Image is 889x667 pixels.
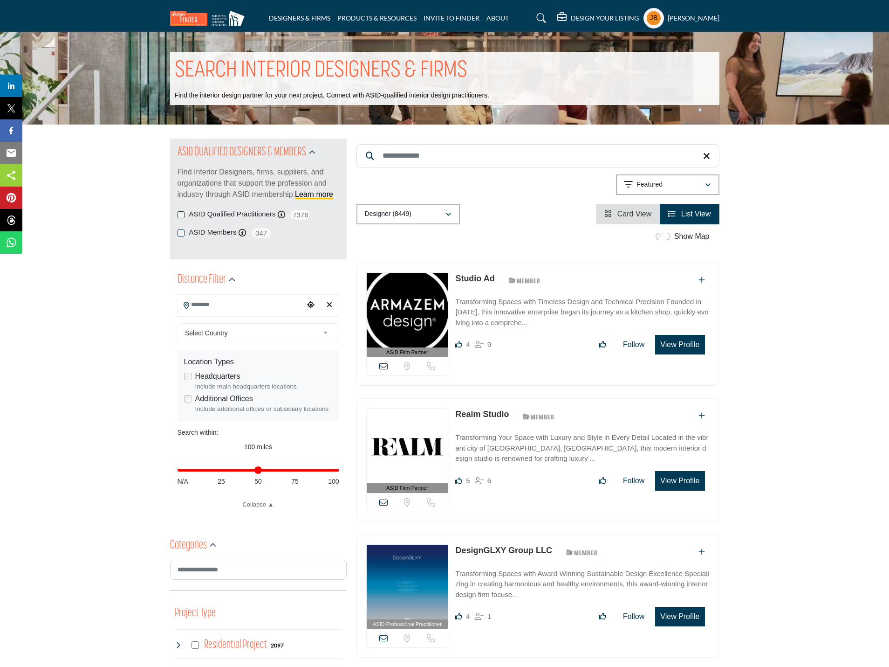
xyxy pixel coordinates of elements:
[655,471,704,491] button: View Profile
[455,408,509,421] p: Realm Studio
[178,428,339,438] div: Search within:
[475,339,491,350] div: Followers
[195,371,240,382] label: Headquarters
[322,295,336,315] div: Clear search location
[304,295,318,315] div: Choose your current location
[178,144,306,161] h2: ASID QUALIFIED DESIGNERS & MEMBERS
[617,607,650,626] button: Follow
[367,273,448,347] img: Studio Ad
[178,477,188,486] span: N/A
[561,547,603,558] img: ASID Members Badge Icon
[178,500,339,509] a: Collapse ▲
[373,620,442,628] span: ASID Professional Practitioner
[527,11,552,26] a: Search
[455,544,552,557] p: DesignGLXY Group LLC
[681,210,711,218] span: List View
[698,412,705,420] a: Add To List
[356,144,719,167] input: Search Keyword
[636,180,663,189] p: Featured
[367,409,448,483] img: Realm Studio
[698,548,705,556] a: Add To List
[655,335,704,354] button: View Profile
[269,14,330,22] a: DESIGNERS & FIRMS
[170,11,249,26] img: Site Logo
[195,382,333,391] div: Include main headquarters locations
[486,14,509,22] a: ABOUT
[571,14,639,22] h5: DESIGN YOUR LISTING
[178,211,185,218] input: ASID Qualified Practitioners checkbox
[593,335,612,354] button: Like listing
[455,291,709,328] a: Transforming Spaces with Timeless Design and Technical Precision Founded in [DATE], this innovati...
[189,209,276,220] label: ASID Qualified Practitioners
[170,537,207,554] h2: Categories
[455,563,709,600] a: Transforming Spaces with Award-Winning Sustainable Design Excellence Specializing in creating har...
[271,642,284,649] b: 2097
[487,477,491,485] span: 6
[674,231,710,242] label: Show Map
[475,611,491,622] div: Followers
[424,14,479,22] a: INVITE TO FINDER
[660,204,719,224] li: List View
[184,356,333,368] div: Location Types
[367,545,448,619] img: DesignGLXY Group LLC
[290,209,311,221] span: 7376
[487,612,491,620] span: 1
[328,477,339,486] span: 100
[668,210,711,218] a: View List
[185,327,319,339] span: Select Country
[295,190,333,198] a: Learn more
[195,404,333,414] div: Include additional offices or subsidiary locations
[386,348,428,356] span: ASID Firm Partner
[455,410,509,419] a: Realm Studio
[455,546,552,555] a: DesignGLXY Group LLC
[593,607,612,626] button: Like listing
[455,432,709,464] p: Transforming Your Space with Luxury and Style in Every Detail Located in the vibrant city of [GEO...
[455,274,494,283] a: Studio Ad
[504,275,546,286] img: ASID Members Badge Icon
[367,273,448,357] a: ASID Firm Partner
[189,227,237,238] label: ASID Members
[643,8,664,28] button: Show hide supplier dropdown
[365,209,411,219] p: Designer (8449)
[367,545,448,629] a: ASID Professional Practitioner
[455,297,709,328] p: Transforming Spaces with Timeless Design and Technical Precision Founded in [DATE], this innovati...
[337,14,417,22] a: PRODUCTS & RESOURCES
[291,477,299,486] span: 75
[466,612,470,620] span: 4
[455,613,462,620] i: Likes
[218,477,225,486] span: 25
[178,296,304,314] input: Search Location
[251,227,272,239] span: 347
[271,641,284,649] div: 2097 Results For Residential Project
[604,210,651,218] a: View Card
[356,204,460,224] button: Designer (8449)
[466,340,470,348] span: 4
[487,340,491,348] span: 9
[244,443,272,451] span: 100 miles
[593,472,612,490] button: Like listing
[616,174,719,195] button: Featured
[617,210,652,218] span: Card View
[178,167,339,200] p: Find Interior Designers, firms, suppliers, and organizations that support the profession and indu...
[175,604,216,622] button: Project Type
[455,477,462,484] i: Likes
[175,91,489,100] p: Find the interior design partner for your next project. Connect with ASID-qualified interior desi...
[655,607,704,626] button: View Profile
[455,569,709,600] p: Transforming Spaces with Award-Winning Sustainable Design Excellence Specializing in creating har...
[518,410,560,422] img: ASID Members Badge Icon
[466,477,470,485] span: 5
[455,341,462,348] i: Likes
[455,427,709,464] a: Transforming Your Space with Luxury and Style in Every Detail Located in the vibrant city of [GEO...
[557,13,639,24] div: DESIGN YOUR LISTING
[195,393,253,404] label: Additional Offices
[175,56,467,85] h1: SEARCH INTERIOR DESIGNERS & FIRMS
[367,409,448,493] a: ASID Firm Partner
[178,271,226,288] h2: Distance Filter
[617,472,650,490] button: Follow
[475,475,491,486] div: Followers
[668,14,719,23] h5: [PERSON_NAME]
[178,229,185,236] input: ASID Members checkbox
[170,560,347,580] input: Search Category
[191,641,199,649] input: Select Residential Project checkbox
